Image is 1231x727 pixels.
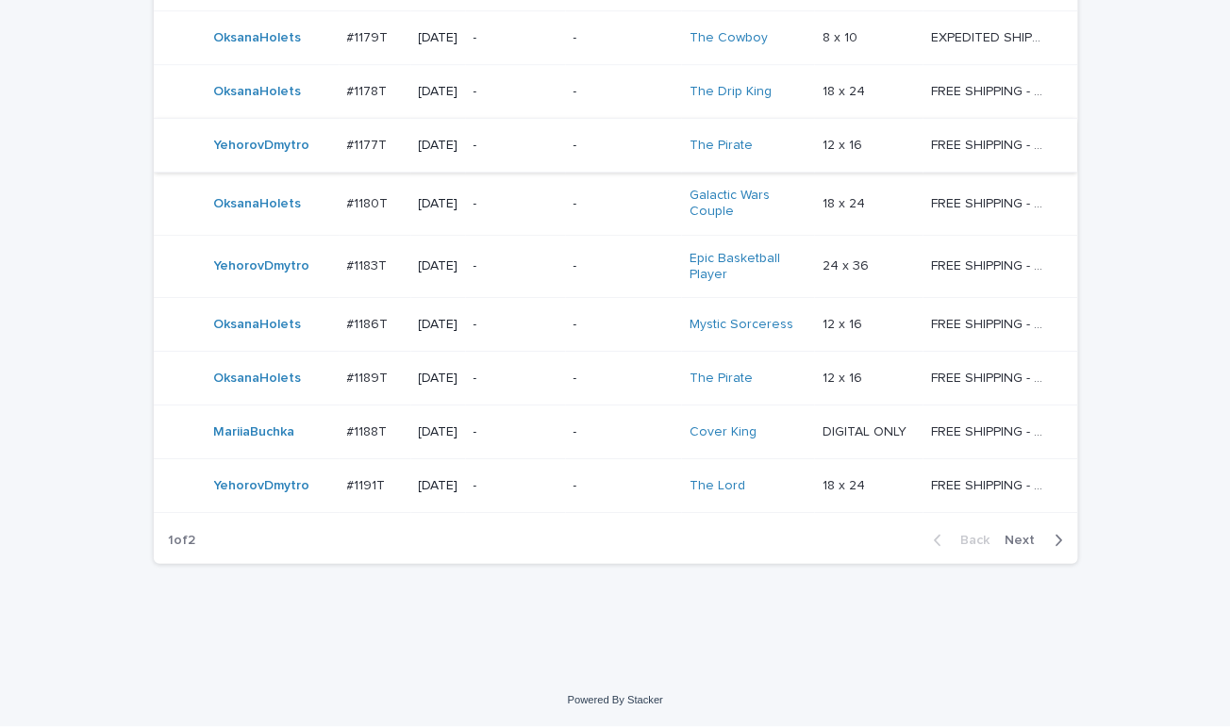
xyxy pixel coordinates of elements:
p: [DATE] [419,84,458,100]
a: OksanaHolets [214,30,302,46]
p: #1179T [347,26,392,46]
p: FREE SHIPPING - preview in 1-2 business days, after your approval delivery will take 5-10 b.d. [931,421,1051,440]
a: MariiaBuchka [214,424,295,440]
p: - [574,84,674,100]
a: YehorovDmytro [214,138,310,154]
p: - [574,317,674,333]
p: [DATE] [419,371,458,387]
p: FREE SHIPPING - preview in 1-2 business days, after your approval delivery will take 5-10 b.d. [931,367,1051,387]
p: - [574,196,674,212]
tr: YehorovDmytro #1177T#1177T [DATE]--The Pirate 12 x 1612 x 16 FREE SHIPPING - preview in 1-2 busin... [154,119,1078,173]
p: [DATE] [419,258,458,274]
tr: OksanaHolets #1180T#1180T [DATE]--Galactic Wars Couple 18 x 2418 x 24 FREE SHIPPING - preview in ... [154,173,1078,236]
p: 12 x 16 [823,134,866,154]
p: - [474,84,558,100]
p: #1186T [347,313,392,333]
tr: YehorovDmytro #1183T#1183T [DATE]--Epic Basketball Player 24 x 3624 x 36 FREE SHIPPING - preview ... [154,235,1078,298]
span: Next [1006,534,1047,547]
span: Back [950,534,990,547]
p: - [574,424,674,440]
a: YehorovDmytro [214,478,310,494]
p: #1189T [347,367,392,387]
p: [DATE] [419,317,458,333]
a: OksanaHolets [214,84,302,100]
button: Back [919,532,998,549]
p: [DATE] [419,138,458,154]
p: 18 x 24 [823,80,869,100]
tr: OksanaHolets #1179T#1179T [DATE]--The Cowboy 8 x 108 x 10 EXPEDITED SHIPPING - preview in 1 busin... [154,11,1078,65]
p: 18 x 24 [823,192,869,212]
tr: OksanaHolets #1178T#1178T [DATE]--The Drip King 18 x 2418 x 24 FREE SHIPPING - preview in 1-2 bus... [154,65,1078,119]
p: FREE SHIPPING - preview in 1-2 business days, after your approval delivery will take 5-10 b.d. [931,134,1051,154]
a: OksanaHolets [214,317,302,333]
p: 18 x 24 [823,474,869,494]
a: OksanaHolets [214,371,302,387]
p: FREE SHIPPING - preview in 1-2 business days, after your approval delivery will take 5-10 b.d. [931,80,1051,100]
p: [DATE] [419,424,458,440]
p: FREE SHIPPING - preview in 1-2 business days, after your approval delivery will take 5-10 b.d. [931,313,1051,333]
a: Powered By Stacker [568,694,663,705]
p: - [574,478,674,494]
p: FREE SHIPPING - preview in 1-2 business days, after your approval delivery will take 5-10 b.d. [931,255,1051,274]
tr: MariiaBuchka #1188T#1188T [DATE]--Cover King DIGITAL ONLYDIGITAL ONLY FREE SHIPPING - preview in ... [154,405,1078,459]
p: [DATE] [419,478,458,494]
p: - [574,138,674,154]
p: - [474,478,558,494]
a: The Lord [690,478,745,494]
a: OksanaHolets [214,196,302,212]
a: The Drip King [690,84,772,100]
p: 12 x 16 [823,367,866,387]
p: 1 of 2 [154,518,211,564]
a: Galactic Wars Couple [690,188,807,220]
p: #1177T [347,134,391,154]
p: - [474,424,558,440]
p: FREE SHIPPING - preview in 1-2 business days, after your approval delivery will take 5-10 b.d. [931,192,1051,212]
a: Mystic Sorceress [690,317,793,333]
p: - [474,258,558,274]
p: - [474,30,558,46]
tr: YehorovDmytro #1191T#1191T [DATE]--The Lord 18 x 2418 x 24 FREE SHIPPING - preview in 1-2 busines... [154,459,1078,513]
p: 12 x 16 [823,313,866,333]
p: #1178T [347,80,391,100]
tr: OksanaHolets #1186T#1186T [DATE]--Mystic Sorceress 12 x 1612 x 16 FREE SHIPPING - preview in 1-2 ... [154,298,1078,352]
p: - [574,258,674,274]
a: The Pirate [690,371,753,387]
p: - [474,371,558,387]
p: #1183T [347,255,391,274]
button: Next [998,532,1078,549]
p: #1188T [347,421,391,440]
a: Epic Basketball Player [690,251,807,283]
p: 8 x 10 [823,26,861,46]
tr: OksanaHolets #1189T#1189T [DATE]--The Pirate 12 x 1612 x 16 FREE SHIPPING - preview in 1-2 busine... [154,352,1078,405]
p: EXPEDITED SHIPPING - preview in 1 business day; delivery up to 5 business days after your approval. [931,26,1051,46]
a: The Pirate [690,138,753,154]
p: [DATE] [419,30,458,46]
p: - [474,138,558,154]
p: FREE SHIPPING - preview in 1-2 business days, after your approval delivery will take 5-10 b.d. [931,474,1051,494]
p: 24 x 36 [823,255,873,274]
p: - [574,371,674,387]
p: #1180T [347,192,392,212]
a: The Cowboy [690,30,768,46]
p: [DATE] [419,196,458,212]
p: DIGITAL ONLY [823,421,910,440]
a: YehorovDmytro [214,258,310,274]
p: - [574,30,674,46]
p: - [474,196,558,212]
a: Cover King [690,424,757,440]
p: - [474,317,558,333]
p: #1191T [347,474,390,494]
